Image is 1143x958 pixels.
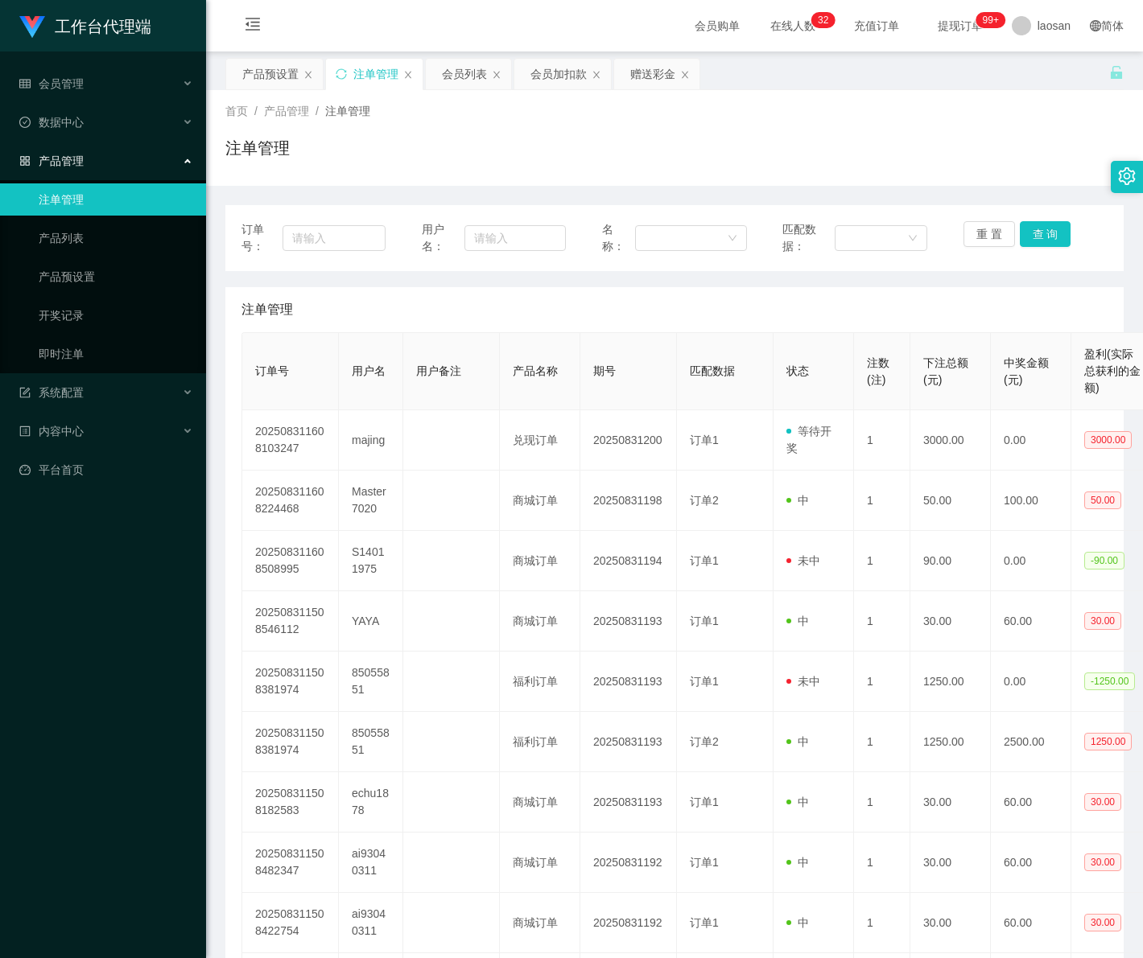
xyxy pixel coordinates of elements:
[242,591,339,652] td: 202508311508546112
[786,425,831,454] span: 等待开奖
[580,652,677,712] td: 20250831193
[442,59,487,89] div: 会员列表
[991,712,1071,772] td: 2500.00
[910,772,991,833] td: 30.00
[242,712,339,772] td: 202508311508381974
[500,471,580,531] td: 商城订单
[39,261,193,293] a: 产品预设置
[241,300,293,319] span: 注单管理
[854,652,910,712] td: 1
[811,12,835,28] sup: 32
[339,471,403,531] td: Master7020
[690,615,719,627] span: 订单1
[39,299,193,331] a: 开奖记录
[254,105,258,117] span: /
[602,221,635,255] span: 名称：
[846,20,907,31] span: 充值订单
[39,338,193,370] a: 即时注单
[910,893,991,953] td: 30.00
[1084,853,1121,871] span: 30.00
[690,364,735,377] span: 匹配数据
[325,105,370,117] span: 注单管理
[19,154,84,167] span: 产品管理
[1084,612,1121,630] span: 30.00
[242,772,339,833] td: 202508311508182583
[19,155,31,167] i: 图标: appstore-o
[492,70,501,80] i: 图标: close
[1084,914,1121,931] span: 30.00
[680,70,690,80] i: 图标: close
[19,386,84,399] span: 系统配置
[976,12,1005,28] sup: 1039
[339,531,403,591] td: S14011975
[593,364,616,377] span: 期号
[242,893,339,953] td: 202508311508422754
[1084,793,1121,811] span: 30.00
[854,893,910,953] td: 1
[728,233,737,245] i: 图标: down
[786,494,809,507] span: 中
[580,772,677,833] td: 20250831193
[690,494,719,507] span: 订单2
[19,19,151,32] a: 工作台代理端
[500,833,580,893] td: 商城订单
[500,410,580,471] td: 兑现订单
[786,675,820,688] span: 未中
[19,425,84,438] span: 内容中心
[690,916,719,929] span: 订单1
[854,410,910,471] td: 1
[854,833,910,893] td: 1
[690,735,719,748] span: 订单2
[19,77,84,90] span: 会员管理
[782,221,834,255] span: 匹配数据：
[690,434,719,446] span: 订单1
[264,105,309,117] span: 产品管理
[786,615,809,627] span: 中
[991,772,1071,833] td: 60.00
[630,59,675,89] div: 赠送彩金
[500,531,580,591] td: 商城订单
[530,59,587,89] div: 会员加扣款
[930,20,991,31] span: 提现订单
[225,1,280,52] i: 图标: menu-fold
[339,410,403,471] td: majing
[910,712,991,772] td: 1250.00
[580,531,677,591] td: 20250831194
[818,12,823,28] p: 3
[690,675,719,688] span: 订单1
[500,712,580,772] td: 福利订单
[592,70,601,80] i: 图标: close
[403,70,413,80] i: 图标: close
[964,221,1015,247] button: 重 置
[580,471,677,531] td: 20250831198
[786,364,809,377] span: 状态
[991,591,1071,652] td: 60.00
[786,554,820,567] span: 未中
[353,59,398,89] div: 注单管理
[580,591,677,652] td: 20250831193
[786,856,809,869] span: 中
[580,893,677,953] td: 20250831192
[242,652,339,712] td: 202508311508381974
[500,591,580,652] td: 商城订单
[690,856,719,869] span: 订单1
[762,20,823,31] span: 在线人数
[242,833,339,893] td: 202508311508482347
[336,68,347,80] i: 图标: sync
[991,652,1071,712] td: 0.00
[339,591,403,652] td: YAYA
[416,364,461,377] span: 用户备注
[352,364,386,377] span: 用户名
[1084,491,1121,509] span: 50.00
[1084,733,1132,750] span: 1250.00
[910,471,991,531] td: 50.00
[910,591,991,652] td: 30.00
[19,387,31,398] i: 图标: form
[339,712,403,772] td: 85055851
[1084,431,1132,449] span: 3000.00
[580,833,677,893] td: 20250831192
[1084,347,1141,394] span: 盈利(实际总获利的金额)
[910,410,991,471] td: 3000.00
[339,833,403,893] td: ai93040311
[500,772,580,833] td: 商城订单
